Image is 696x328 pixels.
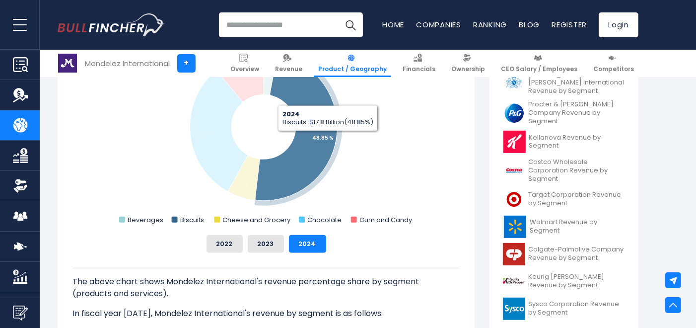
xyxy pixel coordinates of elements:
a: [PERSON_NAME] [PERSON_NAME] International Revenue by Segment [497,68,631,98]
img: PM logo [503,72,525,94]
span: Competitors [593,65,634,73]
span: CEO Salary / Employees [501,65,577,73]
span: Target Corporation Revenue by Segment [528,191,625,208]
div: Mondelez International [85,58,170,69]
tspan: 30.87 % [196,131,216,138]
a: Colgate-Palmolive Company Revenue by Segment [497,241,631,268]
button: 2022 [207,235,243,253]
a: Login [599,12,638,37]
a: Walmart Revenue by Segment [497,213,631,241]
span: Kellanova Revenue by Segment [529,134,625,151]
img: TGT logo [503,188,525,211]
img: COST logo [503,160,525,182]
a: Ownership [447,50,489,77]
a: Overview [226,50,264,77]
span: Costco Wholesale Corporation Revenue by Segment [528,158,625,183]
text: Biscuits [180,215,204,225]
a: Ranking [473,19,507,30]
text: Cheese and Grocery [222,215,291,225]
a: Costco Wholesale Corporation Revenue by Segment [497,156,631,186]
span: Overview [230,65,259,73]
img: SYY logo [503,298,525,320]
a: Competitors [589,50,638,77]
span: [PERSON_NAME] [PERSON_NAME] International Revenue by Segment [528,71,625,96]
span: Ownership [451,65,485,73]
img: KDP logo [503,270,525,293]
img: MDLZ logo [58,54,77,73]
span: Walmart Revenue by Segment [530,218,625,235]
span: Product / Geography [318,65,387,73]
span: Keurig [PERSON_NAME] Revenue by Segment [528,273,625,290]
img: K logo [503,131,526,153]
span: Revenue [275,65,302,73]
a: Keurig [PERSON_NAME] Revenue by Segment [497,268,631,295]
a: Financials [398,50,440,77]
tspan: 48.85 % [312,134,334,142]
p: The above chart shows Mondelez International's revenue percentage share by segment (products and ... [72,276,460,300]
img: WMT logo [503,216,527,238]
a: Procter & [PERSON_NAME] Company Revenue by Segment [497,98,631,128]
text: Chocolate [307,215,342,225]
a: Home [382,19,404,30]
span: Colgate-Palmolive Company Revenue by Segment [528,246,625,262]
a: Product / Geography [314,50,391,77]
button: Search [338,12,363,37]
button: 2024 [289,235,326,253]
text: Beverages [128,215,163,225]
span: Procter & [PERSON_NAME] Company Revenue by Segment [528,100,625,126]
svg: Mondelez International's Revenue Share by Segment [72,28,460,227]
img: Bullfincher logo [58,13,165,36]
img: PG logo [503,102,525,124]
p: In fiscal year [DATE], Mondelez International's revenue by segment is as follows: [72,308,460,320]
img: CL logo [503,243,525,265]
text: Gum and Candy [359,215,413,225]
a: + [177,54,196,73]
a: Sysco Corporation Revenue by Segment [497,295,631,323]
a: Register [552,19,587,30]
a: Companies [416,19,461,30]
img: Ownership [13,178,28,193]
a: Kellanova Revenue by Segment [497,128,631,156]
tspan: 6.19 % [238,181,254,189]
span: Sysco Corporation Revenue by Segment [528,300,625,317]
span: Financials [403,65,435,73]
a: Go to homepage [58,13,164,36]
a: CEO Salary / Employees [496,50,582,77]
button: 2023 [248,235,284,253]
a: Blog [519,19,540,30]
a: Target Corporation Revenue by Segment [497,186,631,213]
a: Revenue [271,50,307,77]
